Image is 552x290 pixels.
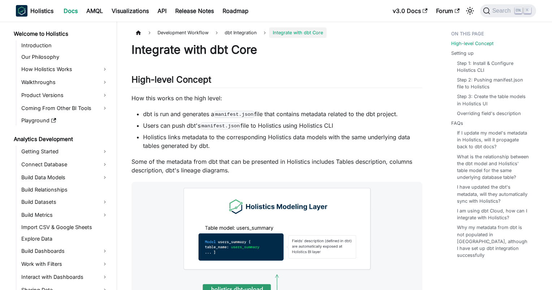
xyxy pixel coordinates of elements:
[457,60,529,74] a: Step 1: Install & Configure Holistics CLI
[82,5,107,17] a: AMQL
[19,185,111,195] a: Build Relationships
[451,50,474,57] a: Setting up
[464,5,476,17] button: Switch between dark and light mode (currently light mode)
[457,93,529,107] a: Step 3: Create the table models in Holistics UI
[131,74,422,88] h2: High-level Concept
[153,5,171,17] a: API
[19,222,111,232] a: Import CSV & Google Sheets
[30,6,53,15] b: Holistics
[457,153,529,181] a: What is the relationship between the dbt model and Holistics' table model for the same underlying...
[12,29,111,39] a: Welcome to Holistics
[19,146,111,157] a: Getting Started
[432,5,464,17] a: Forum
[225,30,257,35] span: dbt Integration
[16,5,53,17] a: HolisticsHolistics
[19,196,111,208] a: Build Datasets
[9,22,117,290] nav: Docs sidebar
[200,122,241,129] code: manifest.json
[19,102,111,114] a: Coming From Other BI Tools
[131,94,422,102] p: How this works on the high level:
[19,40,111,50] a: Introduction
[19,258,111,270] a: Work with Filters
[490,8,515,14] span: Search
[388,5,432,17] a: v3.0 Docs
[131,157,422,175] p: Some of the metadata from dbt that can be presented in Holistics includes Tables description, col...
[19,76,111,88] a: Walkthroughs
[19,89,111,101] a: Product Versions
[457,76,529,90] a: Step 2: Pushing manifest.json file to Holistics
[143,121,422,130] li: Users can push dbt's file to Holistics using Holistics CLI
[154,27,212,38] span: Development Workflow
[19,52,111,62] a: Our Philosophy
[143,110,422,118] li: dbt is run and generates a file that contains metadata related to the dbt project.
[131,27,145,38] a: Home page
[131,43,422,57] h1: Integrate with dbt Core
[451,120,463,127] a: FAQs
[19,172,111,183] a: Build Data Models
[457,110,521,117] a: Overriding field's description
[457,207,529,221] a: I am using dbt Cloud, how can I integrate with Holistics?
[214,111,254,118] code: manifest.json
[19,209,111,221] a: Build Metrics
[218,5,253,17] a: Roadmap
[19,115,111,126] a: Playground
[221,27,260,38] a: dbt Integration
[457,129,529,150] a: If I update my model's metadata in Holistics, will it propagate back to dbt docs?
[19,63,111,75] a: How Holistics Works
[143,133,422,150] li: Holistics links metadata to the corresponding Holistics data models with the same underlying data...
[480,4,536,17] button: Search (Ctrl+K)
[107,5,153,17] a: Visualizations
[451,40,493,47] a: High-level Concept
[19,234,111,244] a: Explore Data
[269,27,327,38] span: Integrate with dbt Core
[12,134,111,144] a: Analytics Development
[131,27,422,38] nav: Breadcrumbs
[59,5,82,17] a: Docs
[524,7,531,14] kbd: K
[19,271,111,283] a: Interact with Dashboards
[19,159,111,170] a: Connect Database
[19,245,111,257] a: Build Dashboards
[16,5,27,17] img: Holistics
[457,224,529,259] a: Why my metadata from dbt is not populated in [GEOGRAPHIC_DATA], although I have set up dbt integr...
[171,5,218,17] a: Release Notes
[457,184,529,205] a: I have updated the dbt's metadata, will they automatically sync with Holistics?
